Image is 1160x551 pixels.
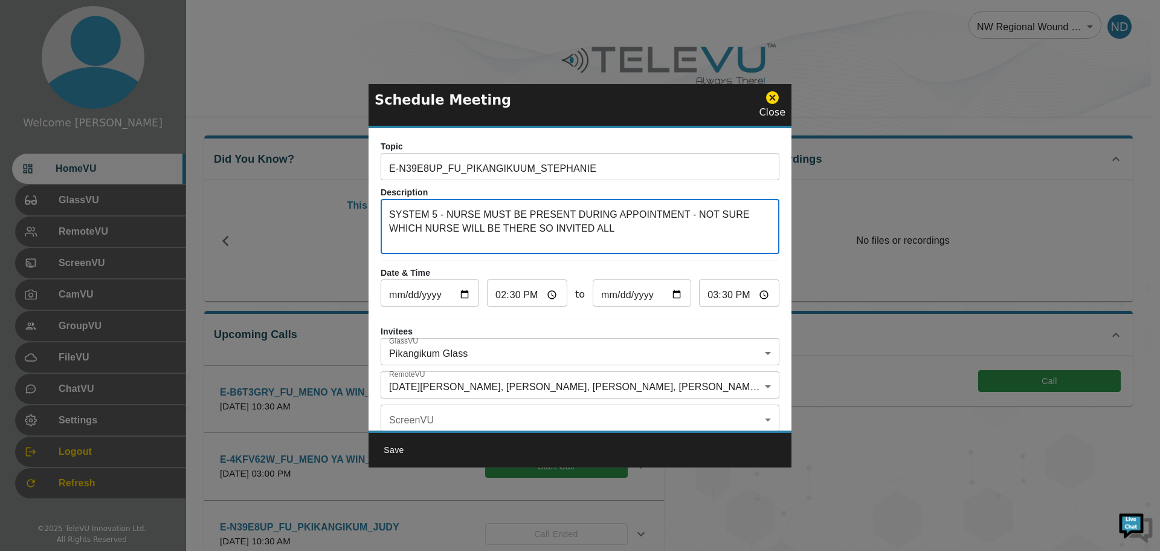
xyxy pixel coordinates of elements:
img: d_736959983_company_1615157101543_736959983 [21,56,51,86]
textarea: SYSTEM 5 - NURSE MUST BE PRESENT DURING APPOINTMENT - NOT SURE WHICH NURSE WILL BE THERE SO INVIT... [389,207,771,249]
p: Description [381,186,779,199]
span: We're online! [70,152,167,275]
div: Chat with us now [63,64,203,79]
div: Pikangikum Glass [381,341,779,365]
div: [DATE][PERSON_NAME], [PERSON_NAME], [PERSON_NAME], [PERSON_NAME], [PERSON_NAME], [PERSON_NAME] [381,374,779,399]
button: Save [375,439,413,461]
p: Topic [381,140,779,153]
p: Date & Time [381,267,779,279]
img: Chat Widget [1118,509,1154,545]
div: Minimize live chat window [198,6,227,35]
p: Schedule Meeting [375,90,511,110]
div: ​ [381,408,779,432]
p: Invitees [381,325,779,338]
textarea: Type your message and hit 'Enter' [6,330,230,373]
div: Close [759,90,785,120]
span: to [575,287,585,302]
